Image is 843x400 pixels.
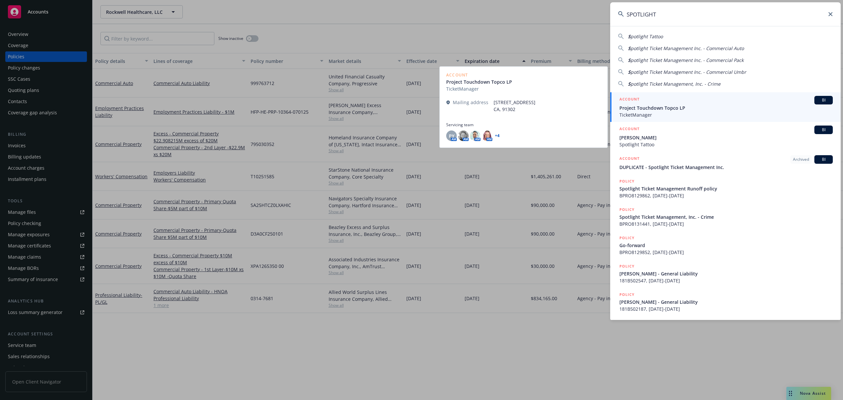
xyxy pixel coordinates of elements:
a: POLICY[PERSON_NAME] - General Liability181B502187, [DATE]-[DATE] [610,288,841,316]
span: 181B502187, [DATE]-[DATE] [619,305,833,312]
a: POLICYGo-forwardBPRO8129852, [DATE]-[DATE] [610,231,841,259]
span: BPRO8131441, [DATE]-[DATE] [619,220,833,227]
span: TicketManager [619,111,833,118]
a: ACCOUNTBIProject Touchdown Topco LPTicketManager [610,92,841,122]
span: Go-forward [619,242,833,249]
span: BI [817,97,830,103]
span: potlight Ticket Management, Inc. - Crime [631,81,721,87]
span: potlight Tattoo [631,33,663,40]
span: S [628,69,631,75]
a: POLICYSpotlight Ticket Management Runoff policyBPRO8129862, [DATE]-[DATE] [610,174,841,203]
a: ACCOUNTBI[PERSON_NAME]Spotlight Tattoo [610,122,841,152]
span: [PERSON_NAME] - General Liability [619,299,833,305]
h5: ACCOUNT [619,126,639,133]
a: POLICYSpotlight Ticket Management, Inc. - CrimeBPRO8131441, [DATE]-[DATE] [610,203,841,231]
span: S [628,45,631,51]
span: S [628,33,631,40]
span: BI [817,157,830,162]
h5: POLICY [619,263,635,270]
a: POLICY[PERSON_NAME] - General Liability181B502547, [DATE]-[DATE] [610,259,841,288]
h5: ACCOUNT [619,96,639,104]
h5: POLICY [619,206,635,213]
h5: POLICY [619,235,635,241]
span: potlight Ticket Management Inc. - Commercial Umbr [631,69,746,75]
span: Spotlight Ticket Management, Inc. - Crime [619,214,833,220]
h5: ACCOUNT [619,155,639,163]
span: Archived [793,157,809,162]
span: BPRO8129862, [DATE]-[DATE] [619,192,833,199]
span: Spotlight Tattoo [619,141,833,148]
span: BI [817,127,830,133]
h5: POLICY [619,178,635,185]
span: potlight Ticket Management Inc. - Commercial Pack [631,57,744,63]
span: [PERSON_NAME] [619,134,833,141]
input: Search... [610,2,841,26]
span: 181B502547, [DATE]-[DATE] [619,277,833,284]
span: potlight Ticket Management Inc. - Commercial Auto [631,45,744,51]
span: BPRO8129852, [DATE]-[DATE] [619,249,833,256]
span: S [628,57,631,63]
span: S [628,81,631,87]
span: [PERSON_NAME] - General Liability [619,270,833,277]
a: ACCOUNTArchivedBIDUPLICATE - Spotlight Ticket Management Inc. [610,152,841,174]
span: DUPLICATE - Spotlight Ticket Management Inc. [619,164,833,171]
h5: POLICY [619,291,635,298]
span: Project Touchdown Topco LP [619,104,833,111]
span: Spotlight Ticket Management Runoff policy [619,185,833,192]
